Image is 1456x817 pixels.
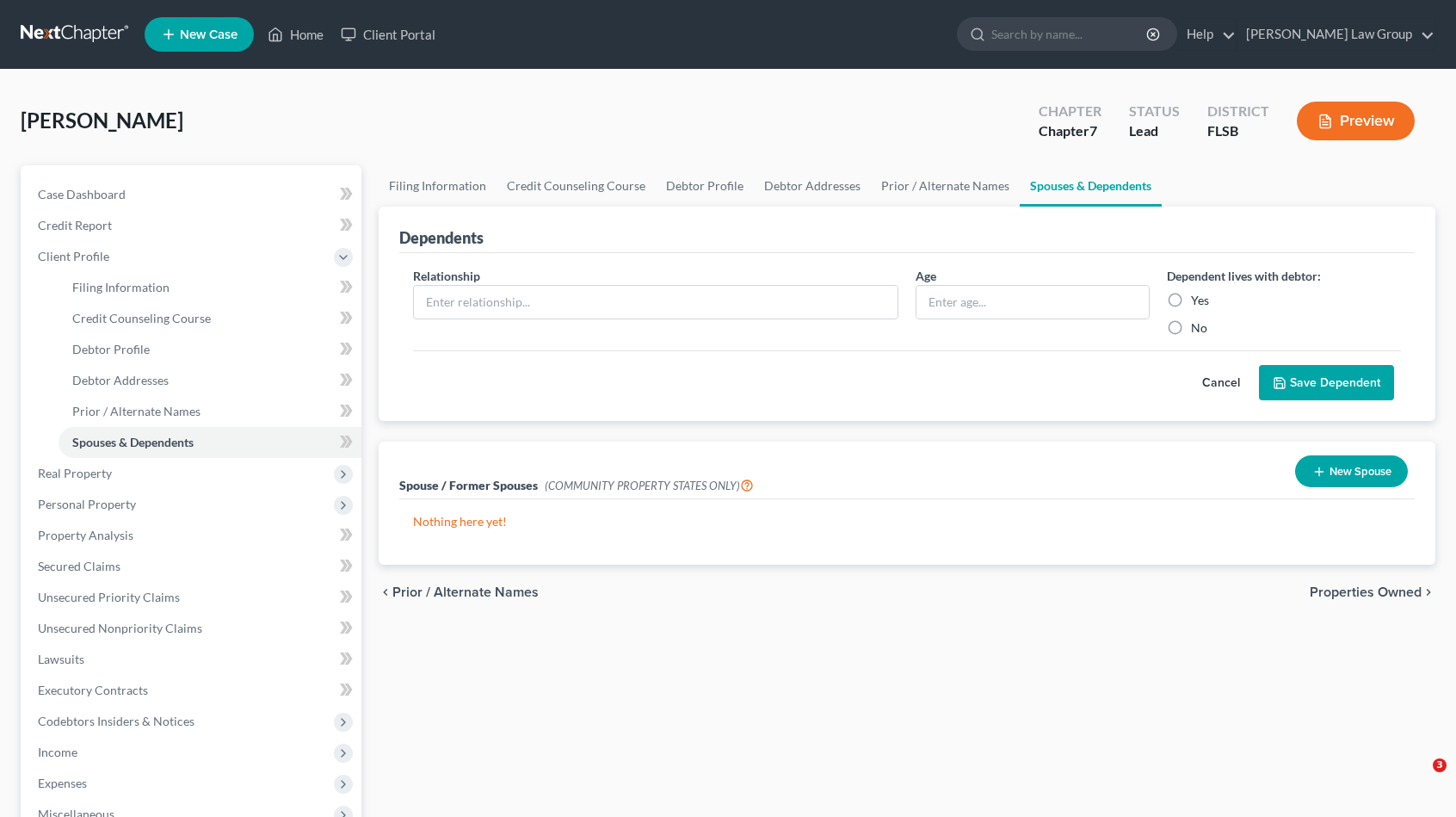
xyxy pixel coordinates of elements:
span: Prior / Alternate Names [72,404,201,418]
span: Secured Claims [38,559,120,573]
span: Executory Contracts [38,683,148,697]
div: Lead [1129,121,1180,141]
input: Search by name... [991,18,1149,50]
a: Spouses & Dependents [1020,165,1162,207]
a: Secured Claims [24,551,361,582]
label: Dependent lives with debtor: [1167,267,1321,285]
button: Properties Owned chevron_right [1310,585,1435,599]
a: [PERSON_NAME] Law Group [1237,19,1434,50]
div: Chapter [1039,121,1101,141]
a: Debtor Profile [59,334,361,365]
div: District [1207,102,1269,121]
label: No [1191,319,1207,337]
label: Age [916,267,936,285]
a: Client Portal [332,19,444,50]
label: Yes [1191,292,1209,309]
span: [PERSON_NAME] [21,108,183,133]
a: Filing Information [59,272,361,303]
span: Debtor Addresses [72,373,169,387]
a: Case Dashboard [24,179,361,210]
a: Debtor Addresses [754,165,871,207]
span: Personal Property [38,497,136,511]
span: Properties Owned [1310,585,1422,599]
a: Filing Information [379,165,497,207]
button: Preview [1297,102,1415,140]
span: Lawsuits [38,652,84,666]
iframe: Intercom live chat [1397,758,1439,800]
span: Codebtors Insiders & Notices [38,714,194,728]
a: Debtor Profile [656,165,754,207]
a: Debtor Addresses [59,365,361,396]
input: Enter relationship... [414,286,898,319]
span: Credit Counseling Course [72,311,211,325]
button: chevron_left Prior / Alternate Names [379,585,539,599]
i: chevron_left [379,585,392,599]
div: Status [1129,102,1180,121]
a: Spouses & Dependents [59,427,361,458]
span: Unsecured Nonpriority Claims [38,621,202,635]
span: 3 [1433,758,1447,772]
a: Credit Counseling Course [497,165,656,207]
a: Unsecured Priority Claims [24,582,361,613]
span: Relationship [413,269,480,283]
button: Save Dependent [1259,365,1394,401]
span: Expenses [38,776,87,790]
a: Executory Contracts [24,675,361,706]
span: (COMMUNITY PROPERTY STATES ONLY) [545,479,754,492]
div: FLSB [1207,121,1269,141]
span: Client Profile [38,249,109,263]
input: Enter age... [916,286,1149,319]
span: Case Dashboard [38,187,126,201]
span: New Case [180,28,238,41]
a: Prior / Alternate Names [59,396,361,427]
a: Lawsuits [24,644,361,675]
span: Prior / Alternate Names [392,585,539,599]
span: Spouse / Former Spouses [399,478,538,492]
a: Unsecured Nonpriority Claims [24,613,361,644]
a: Credit Report [24,210,361,241]
button: New Spouse [1295,455,1408,487]
a: Property Analysis [24,520,361,551]
a: Prior / Alternate Names [871,165,1020,207]
span: Spouses & Dependents [72,435,194,449]
span: Unsecured Priority Claims [38,590,180,604]
div: Chapter [1039,102,1101,121]
button: Cancel [1183,366,1259,400]
a: Home [259,19,332,50]
span: Debtor Profile [72,342,150,356]
p: Nothing here yet! [413,513,1401,530]
a: Help [1178,19,1236,50]
a: Credit Counseling Course [59,303,361,334]
span: Credit Report [38,218,112,232]
i: chevron_right [1422,585,1435,599]
div: Dependents [399,227,484,248]
span: Filing Information [72,280,170,294]
span: Real Property [38,466,112,480]
span: Income [38,745,77,759]
span: Property Analysis [38,528,133,542]
span: 7 [1089,122,1097,139]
